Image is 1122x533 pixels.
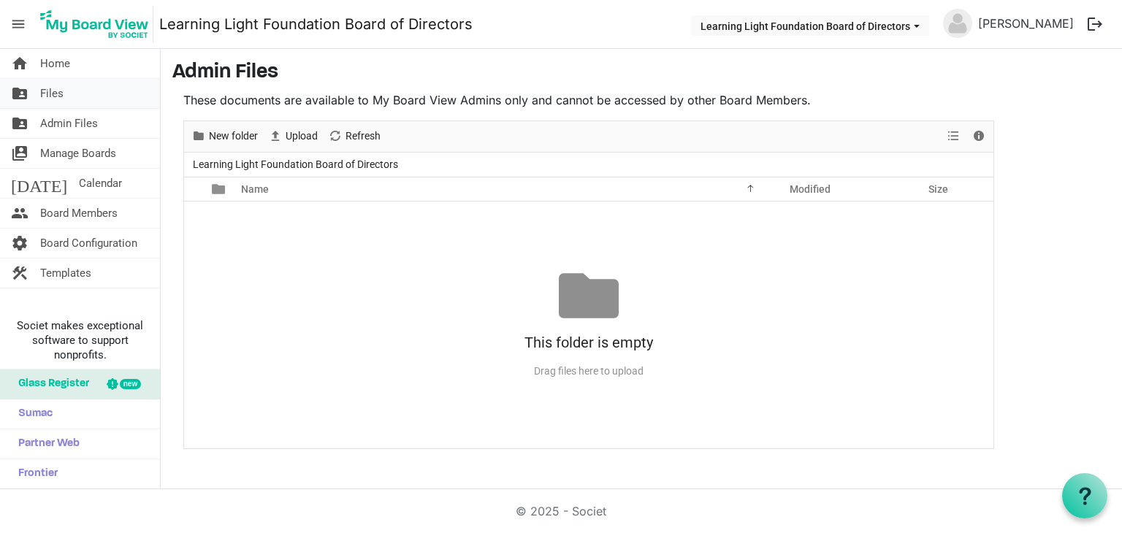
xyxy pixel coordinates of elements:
[263,121,323,152] div: Upload
[323,121,386,152] div: Refresh
[11,49,28,78] span: home
[11,109,28,138] span: folder_shared
[1080,9,1110,39] button: logout
[344,127,382,145] span: Refresh
[40,199,118,228] span: Board Members
[691,15,929,36] button: Learning Light Foundation Board of Directors dropdownbutton
[942,121,966,152] div: View
[40,229,137,258] span: Board Configuration
[207,127,259,145] span: New folder
[11,399,53,429] span: Sumac
[326,127,383,145] button: Refresh
[36,6,153,42] img: My Board View Logo
[11,79,28,108] span: folder_shared
[11,369,89,399] span: Glass Register
[928,183,948,195] span: Size
[40,49,70,78] span: Home
[944,127,962,145] button: View dropdownbutton
[284,127,319,145] span: Upload
[11,139,28,168] span: switch_account
[36,6,159,42] a: My Board View Logo
[11,459,58,488] span: Frontier
[40,258,91,288] span: Templates
[40,79,64,108] span: Files
[189,127,261,145] button: New folder
[4,10,32,38] span: menu
[7,318,153,362] span: Societ makes exceptional software to support nonprofits.
[790,183,831,195] span: Modified
[943,9,972,38] img: no-profile-picture.svg
[190,156,401,174] span: Learning Light Foundation Board of Directors
[11,429,80,459] span: Partner Web
[120,379,141,389] div: new
[966,121,991,152] div: Details
[11,199,28,228] span: people
[241,183,269,195] span: Name
[172,61,1110,85] h3: Admin Files
[972,9,1080,38] a: [PERSON_NAME]
[969,127,989,145] button: Details
[266,127,321,145] button: Upload
[516,504,606,518] a: © 2025 - Societ
[79,169,122,198] span: Calendar
[40,109,98,138] span: Admin Files
[184,326,993,359] div: This folder is empty
[184,359,993,383] div: Drag files here to upload
[11,169,67,198] span: [DATE]
[40,139,116,168] span: Manage Boards
[11,229,28,258] span: settings
[183,91,994,109] p: These documents are available to My Board View Admins only and cannot be accessed by other Board ...
[159,9,473,39] a: Learning Light Foundation Board of Directors
[186,121,263,152] div: New folder
[11,258,28,288] span: construction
